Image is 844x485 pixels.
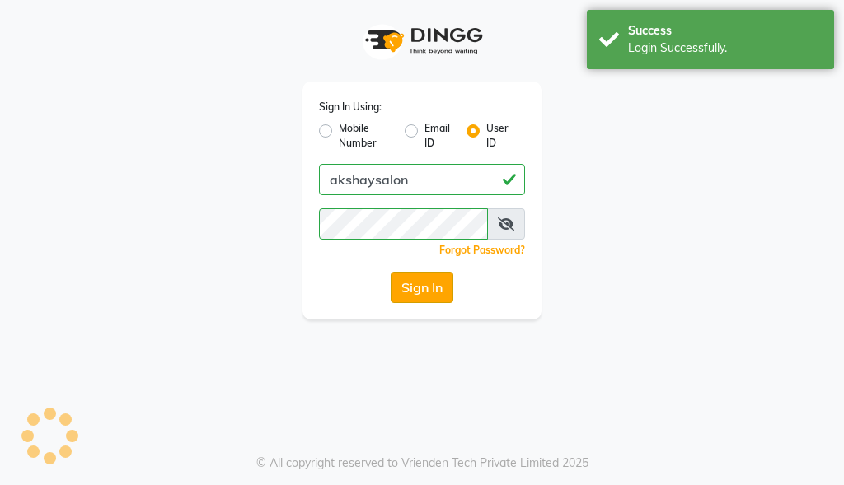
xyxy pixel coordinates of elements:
[424,121,452,151] label: Email ID
[391,272,453,303] button: Sign In
[319,208,488,240] input: Username
[356,16,488,65] img: logo1.svg
[486,121,512,151] label: User ID
[439,244,525,256] a: Forgot Password?
[339,121,392,151] label: Mobile Number
[319,100,382,114] label: Sign In Using:
[628,22,822,40] div: Success
[628,40,822,57] div: Login Successfully.
[319,164,525,195] input: Username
